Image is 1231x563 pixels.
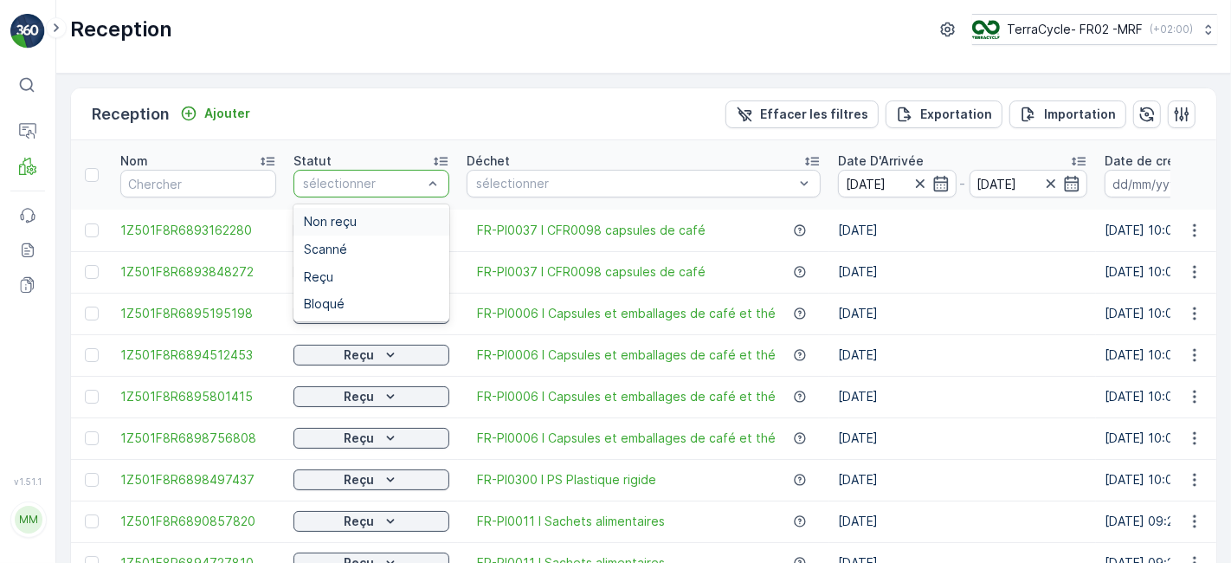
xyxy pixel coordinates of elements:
[10,14,45,49] img: logo
[293,469,449,490] button: Reçu
[293,511,449,532] button: Reçu
[120,152,148,170] p: Nom
[293,428,449,449] button: Reçu
[829,293,1096,334] td: [DATE]
[829,334,1096,376] td: [DATE]
[1009,100,1126,128] button: Importation
[120,513,276,530] a: 1Z501F8R6890857820
[838,170,957,197] input: dd/mm/yyyy
[1105,170,1223,197] input: dd/mm/yyyy
[15,506,42,534] div: MM
[120,430,276,447] a: 1Z501F8R6898756808
[85,473,99,487] div: Toggle Row Selected
[467,152,510,170] p: Déchet
[85,514,99,528] div: Toggle Row Selected
[85,390,99,404] div: Toggle Row Selected
[92,102,170,126] p: Reception
[173,103,257,124] button: Ajouter
[120,263,276,281] a: 1Z501F8R6893848272
[85,223,99,237] div: Toggle Row Selected
[85,307,99,320] div: Toggle Row Selected
[345,346,375,364] p: Reçu
[70,16,172,43] p: Reception
[476,175,794,192] p: sélectionner
[477,430,776,447] a: FR-PI0006 I Capsules et emballages de café et thé
[120,471,276,489] a: 1Z501F8R6898497437
[725,100,879,128] button: Effacer les filtres
[304,297,345,311] span: Bloqué
[1044,106,1116,123] p: Importation
[120,388,276,405] a: 1Z501F8R6895801415
[477,346,776,364] a: FR-PI0006 I Capsules et emballages de café et thé
[120,346,276,364] a: 1Z501F8R6894512453
[120,222,276,239] a: 1Z501F8R6893162280
[477,263,706,281] a: FR-PI0037 I CFR0098 capsules de café
[120,305,276,322] a: 1Z501F8R6895195198
[760,106,868,123] p: Effacer les filtres
[293,345,449,366] button: Reçu
[293,152,332,170] p: Statut
[972,20,1000,39] img: terracycle.png
[838,152,924,170] p: Date D'Arrivée
[303,175,422,192] p: sélectionner
[477,222,706,239] a: FR-PI0037 I CFR0098 capsules de café
[972,14,1217,45] button: TerraCycle- FR02 -MRF(+02:00)
[345,388,375,405] p: Reçu
[829,501,1096,542] td: [DATE]
[120,170,276,197] input: Chercher
[886,100,1002,128] button: Exportation
[960,173,966,194] p: -
[829,251,1096,293] td: [DATE]
[1007,21,1143,38] p: TerraCycle- FR02 -MRF
[85,265,99,279] div: Toggle Row Selected
[829,210,1096,251] td: [DATE]
[304,215,357,229] span: Non reçu
[345,430,375,447] p: Reçu
[477,471,656,489] a: FR-PI0300 I PS Plastique rigide
[10,490,45,549] button: MM
[829,417,1096,459] td: [DATE]
[477,513,665,530] a: FR-PI0011 I Sachets alimentaires
[304,270,333,284] span: Reçu
[304,243,347,256] span: Scanné
[85,348,99,362] div: Toggle Row Selected
[477,388,776,405] a: FR-PI0006 I Capsules et emballages de café et thé
[829,459,1096,501] td: [DATE]
[10,476,45,487] span: v 1.51.1
[829,376,1096,417] td: [DATE]
[204,105,250,122] p: Ajouter
[1150,23,1193,36] p: ( +02:00 )
[345,513,375,530] p: Reçu
[293,386,449,407] button: Reçu
[477,305,776,322] a: FR-PI0006 I Capsules et emballages de café et thé
[920,106,992,123] p: Exportation
[85,431,99,445] div: Toggle Row Selected
[345,471,375,489] p: Reçu
[970,170,1088,197] input: dd/mm/yyyy
[1105,152,1205,170] p: Date de création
